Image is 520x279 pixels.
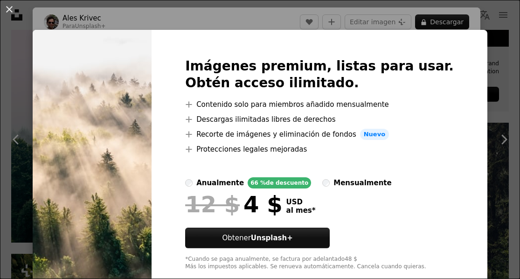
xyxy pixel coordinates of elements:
[196,177,244,188] div: anualmente
[248,177,311,188] div: 66 % de descuento
[185,58,454,91] h2: Imágenes premium, listas para usar. Obtén acceso ilimitado.
[286,198,316,206] span: USD
[333,177,391,188] div: mensualmente
[322,179,330,187] input: mensualmente
[185,114,454,125] li: Descargas ilimitadas libres de derechos
[185,129,454,140] li: Recorte de imágenes y eliminación de fondos
[185,192,240,216] span: 12 $
[185,256,454,271] div: *Cuando se paga anualmente, se factura por adelantado 48 $ Más los impuestos aplicables. Se renue...
[185,179,193,187] input: anualmente66 %de descuento
[251,234,293,242] strong: Unsplash+
[185,144,454,155] li: Protecciones legales mejoradas
[360,129,389,140] span: Nuevo
[185,228,330,248] button: ObtenerUnsplash+
[185,192,282,216] div: 4 $
[185,99,454,110] li: Contenido solo para miembros añadido mensualmente
[286,206,316,215] span: al mes *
